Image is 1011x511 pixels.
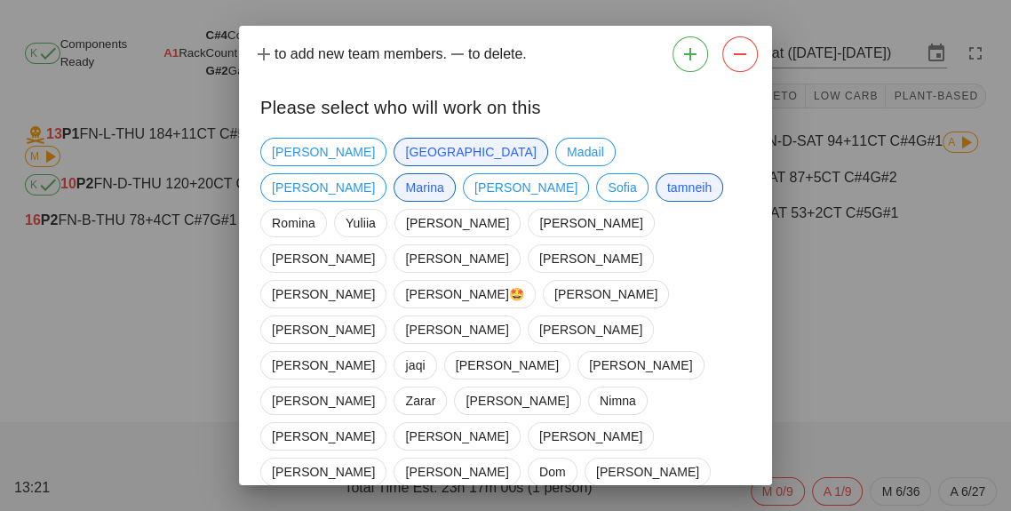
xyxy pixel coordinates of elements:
span: [PERSON_NAME] [589,352,692,379]
span: Madail [567,139,604,165]
span: [PERSON_NAME] [272,459,375,485]
span: [PERSON_NAME] [405,423,508,450]
span: [PERSON_NAME] [405,459,508,485]
span: [PERSON_NAME] [554,281,657,307]
span: jaqi [405,352,425,379]
span: [PERSON_NAME] [405,245,508,272]
span: Dom [539,459,566,485]
span: Marina [405,174,443,201]
span: Sofia [608,174,636,201]
span: [PERSON_NAME] [539,423,642,450]
span: [PERSON_NAME] [539,316,642,343]
span: [PERSON_NAME] [272,423,375,450]
span: [PERSON_NAME] [539,245,642,272]
span: [PERSON_NAME] [539,210,642,236]
span: [PERSON_NAME]🤩 [405,281,524,307]
span: [PERSON_NAME] [456,352,559,379]
span: [GEOGRAPHIC_DATA] [405,139,536,165]
span: Zarar [405,387,435,414]
span: [PERSON_NAME] [272,174,375,201]
span: Romina [272,210,315,236]
div: to add new team members. to delete. [239,29,772,79]
span: [PERSON_NAME] [272,316,375,343]
span: [PERSON_NAME] [406,210,509,236]
span: [PERSON_NAME] [272,245,375,272]
div: Please select who will work on this [239,79,772,131]
span: [PERSON_NAME] [272,281,375,307]
span: [PERSON_NAME] [474,174,577,201]
span: [PERSON_NAME] [272,139,375,165]
span: [PERSON_NAME] [466,387,569,414]
span: [PERSON_NAME] [405,316,508,343]
span: tamneih [667,174,712,201]
span: [PERSON_NAME] [272,387,375,414]
span: [PERSON_NAME] [272,352,375,379]
span: Yuliia [346,210,376,236]
span: Nimna [600,387,636,414]
span: [PERSON_NAME] [596,459,699,485]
